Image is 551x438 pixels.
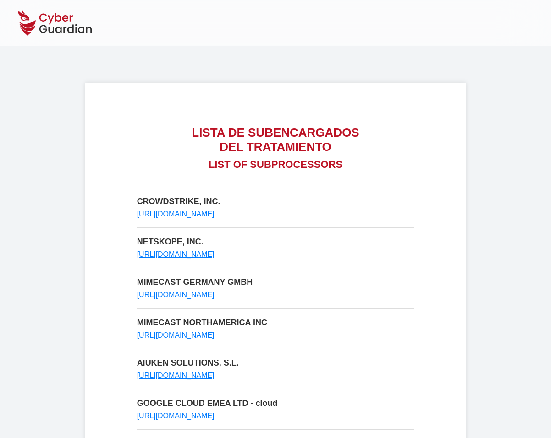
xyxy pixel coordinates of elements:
[137,331,215,339] a: [URL][DOMAIN_NAME]
[137,399,414,408] p: GOOGLE CLOUD EMEA LTD - cloud
[137,318,414,327] p: MIMECAST NORTHAMERICA INC
[137,197,414,206] p: CROWDSTRIKE, INC.
[137,371,215,379] a: [URL][DOMAIN_NAME]
[137,250,215,258] a: [URL][DOMAIN_NAME]
[137,159,414,171] h2: LIST OF SUBPROCESSORS
[137,412,215,420] a: [URL][DOMAIN_NAME]
[137,126,414,154] h1: LISTA DE SUBENCARGADOS DEL TRATAMIENTO
[137,237,414,247] p: NETSKOPE, INC.
[137,291,215,299] a: [URL][DOMAIN_NAME]
[137,210,215,218] a: [URL][DOMAIN_NAME]
[137,358,414,368] p: AIUKEN SOLUTIONS, S.L.
[137,277,414,287] p: MIMECAST GERMANY GMBH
